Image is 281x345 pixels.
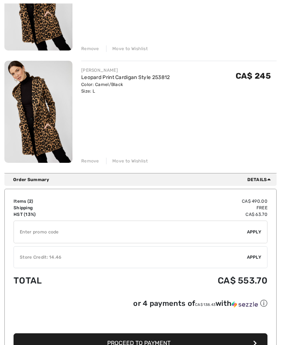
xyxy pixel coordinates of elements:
[106,198,267,205] td: CA$ 490.00
[29,199,31,204] span: 2
[4,61,72,163] img: Leopard Print Cardigan Style 253812
[106,158,148,165] div: Move to Wishlist
[81,158,99,165] div: Remove
[195,303,216,307] span: CA$ 138.43
[133,299,267,309] div: or 4 payments of with
[106,211,267,218] td: CA$ 63.70
[247,254,262,261] span: Apply
[106,269,267,293] td: CA$ 553.70
[14,198,106,205] td: Items ( )
[81,67,170,74] div: [PERSON_NAME]
[106,46,148,52] div: Move to Wishlist
[106,205,267,211] td: Free
[81,46,99,52] div: Remove
[247,177,274,183] span: Details
[14,221,247,243] input: Promo code
[236,71,271,81] span: CA$ 245
[14,205,106,211] td: Shipping
[13,177,274,183] div: Order Summary
[14,211,106,218] td: HST (13%)
[232,301,258,308] img: Sezzle
[81,75,170,81] a: Leopard Print Cardigan Style 253812
[14,254,247,261] div: Store Credit: 14.46
[247,229,262,236] span: Apply
[81,82,170,95] div: Color: Camel/Black Size: L
[14,299,267,311] div: or 4 payments ofCA$ 138.43withSezzle Click to learn more about Sezzle
[14,269,106,293] td: Total
[14,311,267,331] iframe: PayPal-paypal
